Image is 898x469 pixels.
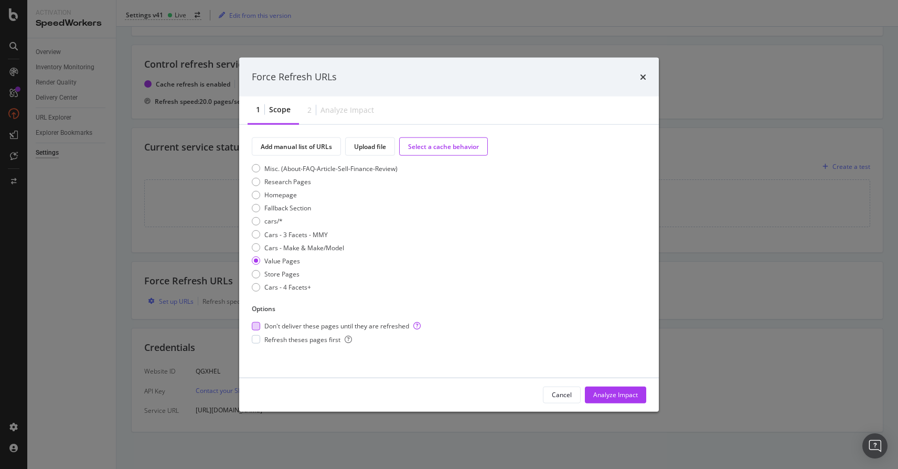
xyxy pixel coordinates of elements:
button: Analyze Impact [585,386,646,403]
div: Cars - 3 Facets - MMY [252,230,398,239]
div: cars/* [264,217,283,226]
div: Add manual list of URLs [261,142,332,151]
div: Upload file [354,142,386,151]
div: Open Intercom Messenger [862,433,888,459]
div: cars/* [252,217,398,226]
div: Analyze Impact [320,105,374,115]
div: Cars - Make & Make/Model [264,243,344,252]
span: Don't deliver these pages until they are refreshed [264,322,421,331]
div: Select a cache behavior [408,142,479,151]
div: Cancel [552,390,572,399]
div: Force Refresh URLs [252,70,337,84]
div: Value Pages [252,256,398,265]
button: Cancel [543,386,581,403]
div: Cars - 4 Facets+ [252,283,398,292]
div: Misc. (About-FAQ-Article-Sell-Finance-Review) [264,164,398,173]
div: Store Pages [252,270,398,279]
div: Options [252,304,275,313]
div: Cars - 3 Facets - MMY [264,230,328,239]
div: Research Pages [252,177,398,186]
div: Analyze Impact [593,390,638,399]
div: Homepage [252,190,398,199]
div: Homepage [264,190,297,199]
div: modal [239,58,659,412]
div: times [640,70,646,84]
div: Misc. (About-FAQ-Article-Sell-Finance-Review) [252,164,398,173]
div: Fallback Section [264,204,311,212]
div: Cars - 4 Facets+ [264,283,311,292]
div: Fallback Section [252,204,398,212]
div: Value Pages [264,256,300,265]
div: Research Pages [264,177,311,186]
span: Refresh theses pages first [264,335,352,344]
div: 2 [307,105,312,115]
div: 1 [256,104,260,114]
div: Store Pages [264,270,300,279]
div: Scope [269,104,291,114]
div: Cars - Make & Make/Model [252,243,398,252]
